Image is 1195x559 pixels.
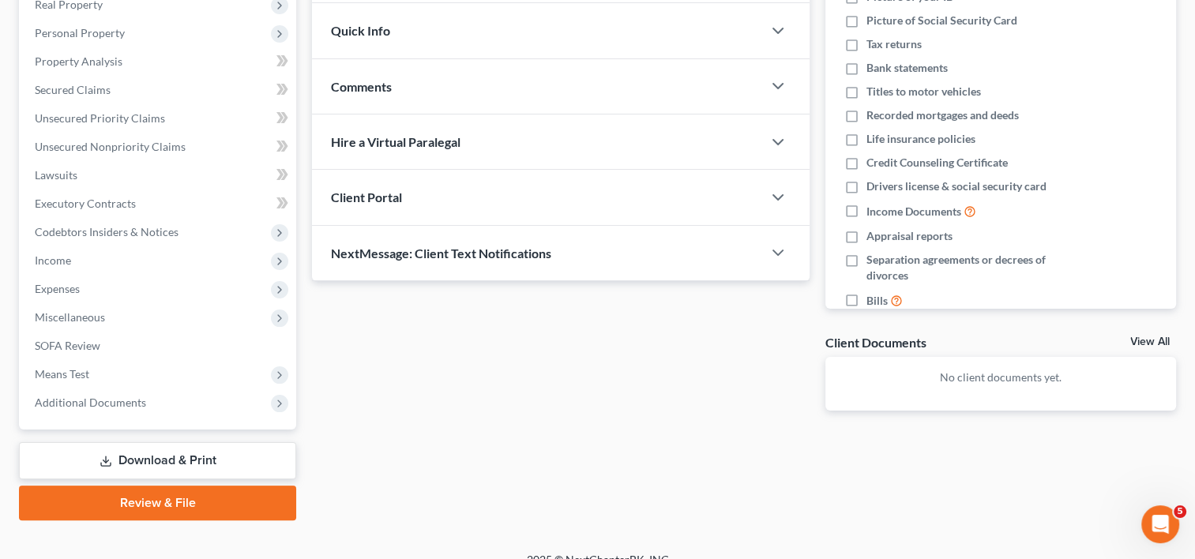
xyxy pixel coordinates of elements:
[331,246,551,261] span: NextMessage: Client Text Notifications
[866,36,922,52] span: Tax returns
[866,60,948,76] span: Bank statements
[35,310,105,324] span: Miscellaneous
[35,83,111,96] span: Secured Claims
[22,76,296,104] a: Secured Claims
[866,178,1047,194] span: Drivers license & social security card
[35,54,122,68] span: Property Analysis
[866,155,1008,171] span: Credit Counseling Certificate
[331,23,390,38] span: Quick Info
[866,204,961,219] span: Income Documents
[22,332,296,360] a: SOFA Review
[35,111,165,125] span: Unsecured Priority Claims
[331,189,402,204] span: Client Portal
[866,293,888,309] span: Bills
[331,134,460,149] span: Hire a Virtual Paralegal
[866,107,1019,123] span: Recorded mortgages and deeds
[866,228,953,244] span: Appraisal reports
[22,47,296,76] a: Property Analysis
[22,104,296,133] a: Unsecured Priority Claims
[331,79,392,94] span: Comments
[35,367,89,381] span: Means Test
[22,189,296,218] a: Executory Contracts
[35,26,125,39] span: Personal Property
[866,252,1075,283] span: Separation agreements or decrees of divorces
[866,13,1017,28] span: Picture of Social Security Card
[35,396,146,409] span: Additional Documents
[22,161,296,189] a: Lawsuits
[35,225,178,238] span: Codebtors Insiders & Notices
[1141,505,1179,543] iframe: Intercom live chat
[1130,336,1170,347] a: View All
[866,84,981,99] span: Titles to motor vehicles
[19,486,296,520] a: Review & File
[22,133,296,161] a: Unsecured Nonpriority Claims
[35,197,136,210] span: Executory Contracts
[838,370,1163,385] p: No client documents yet.
[35,253,71,267] span: Income
[35,140,186,153] span: Unsecured Nonpriority Claims
[35,282,80,295] span: Expenses
[825,334,926,351] div: Client Documents
[19,442,296,479] a: Download & Print
[35,168,77,182] span: Lawsuits
[1174,505,1186,518] span: 5
[35,339,100,352] span: SOFA Review
[866,131,975,147] span: Life insurance policies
